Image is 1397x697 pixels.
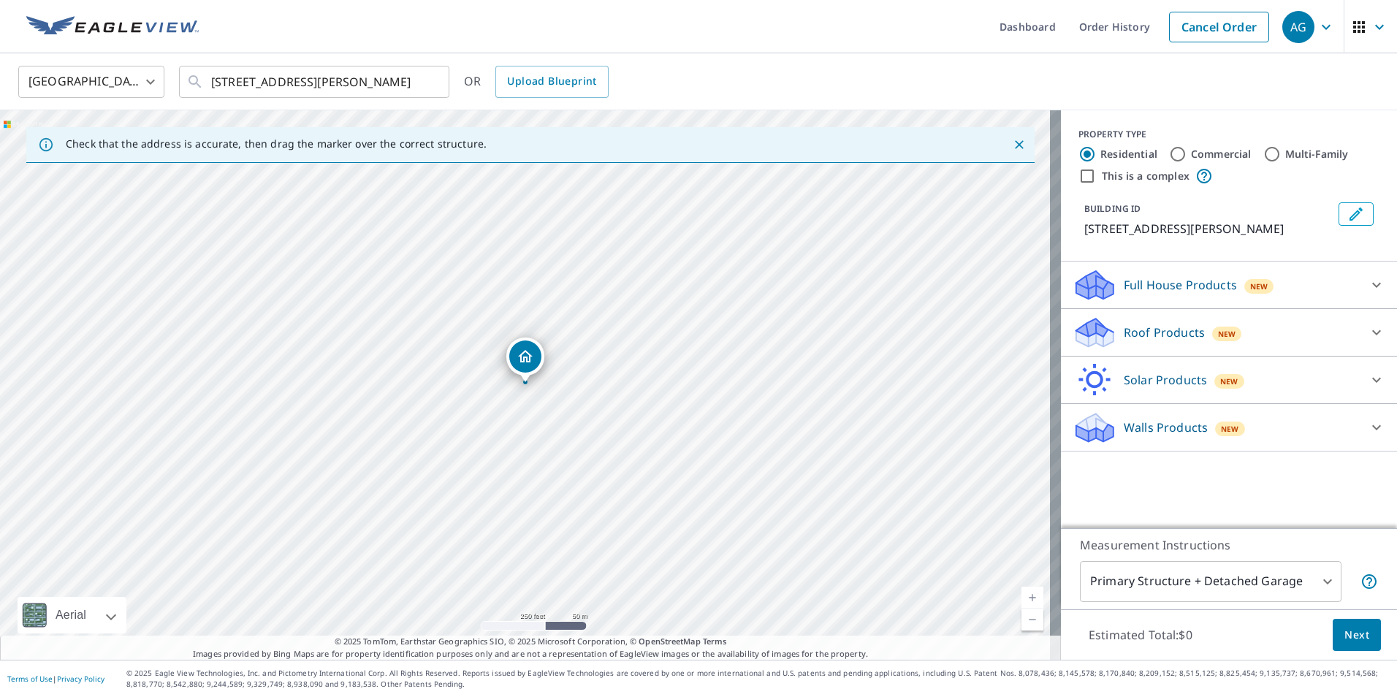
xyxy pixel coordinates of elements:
[1220,376,1238,387] span: New
[464,66,609,98] div: OR
[1073,315,1385,350] div: Roof ProductsNew
[1124,324,1205,341] p: Roof Products
[1073,410,1385,445] div: Walls ProductsNew
[1285,147,1349,161] label: Multi-Family
[57,674,104,684] a: Privacy Policy
[639,636,700,647] a: OpenStreetMap
[1218,328,1236,340] span: New
[1084,220,1333,237] p: [STREET_ADDRESS][PERSON_NAME]
[1073,267,1385,302] div: Full House ProductsNew
[1250,281,1268,292] span: New
[1073,362,1385,397] div: Solar ProductsNew
[1078,128,1379,141] div: PROPERTY TYPE
[1124,276,1237,294] p: Full House Products
[495,66,608,98] a: Upload Blueprint
[211,61,419,102] input: Search by address or latitude-longitude
[1084,202,1141,215] p: BUILDING ID
[18,61,164,102] div: [GEOGRAPHIC_DATA]
[1124,419,1208,436] p: Walls Products
[18,597,126,633] div: Aerial
[1080,561,1341,602] div: Primary Structure + Detached Garage
[126,668,1390,690] p: © 2025 Eagle View Technologies, Inc. and Pictometry International Corp. All Rights Reserved. Repo...
[1344,626,1369,644] span: Next
[1102,169,1189,183] label: This is a complex
[1021,587,1043,609] a: Current Level 17, Zoom In
[66,137,487,151] p: Check that the address is accurate, then drag the marker over the correct structure.
[1191,147,1252,161] label: Commercial
[1333,619,1381,652] button: Next
[1077,619,1204,651] p: Estimated Total: $0
[703,636,727,647] a: Terms
[1282,11,1314,43] div: AG
[51,597,91,633] div: Aerial
[7,674,53,684] a: Terms of Use
[335,636,727,648] span: © 2025 TomTom, Earthstar Geographics SIO, © 2025 Microsoft Corporation, ©
[1021,609,1043,631] a: Current Level 17, Zoom Out
[1339,202,1374,226] button: Edit building 1
[1169,12,1269,42] a: Cancel Order
[1010,135,1029,154] button: Close
[26,16,199,38] img: EV Logo
[1100,147,1157,161] label: Residential
[1360,573,1378,590] span: Your report will include the primary structure and a detached garage if one exists.
[1080,536,1378,554] p: Measurement Instructions
[506,338,544,383] div: Dropped pin, building 1, Residential property, 1624 S Drake Rd Kalamazoo, MI 49006
[1221,423,1239,435] span: New
[1124,371,1207,389] p: Solar Products
[7,674,104,683] p: |
[507,72,596,91] span: Upload Blueprint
